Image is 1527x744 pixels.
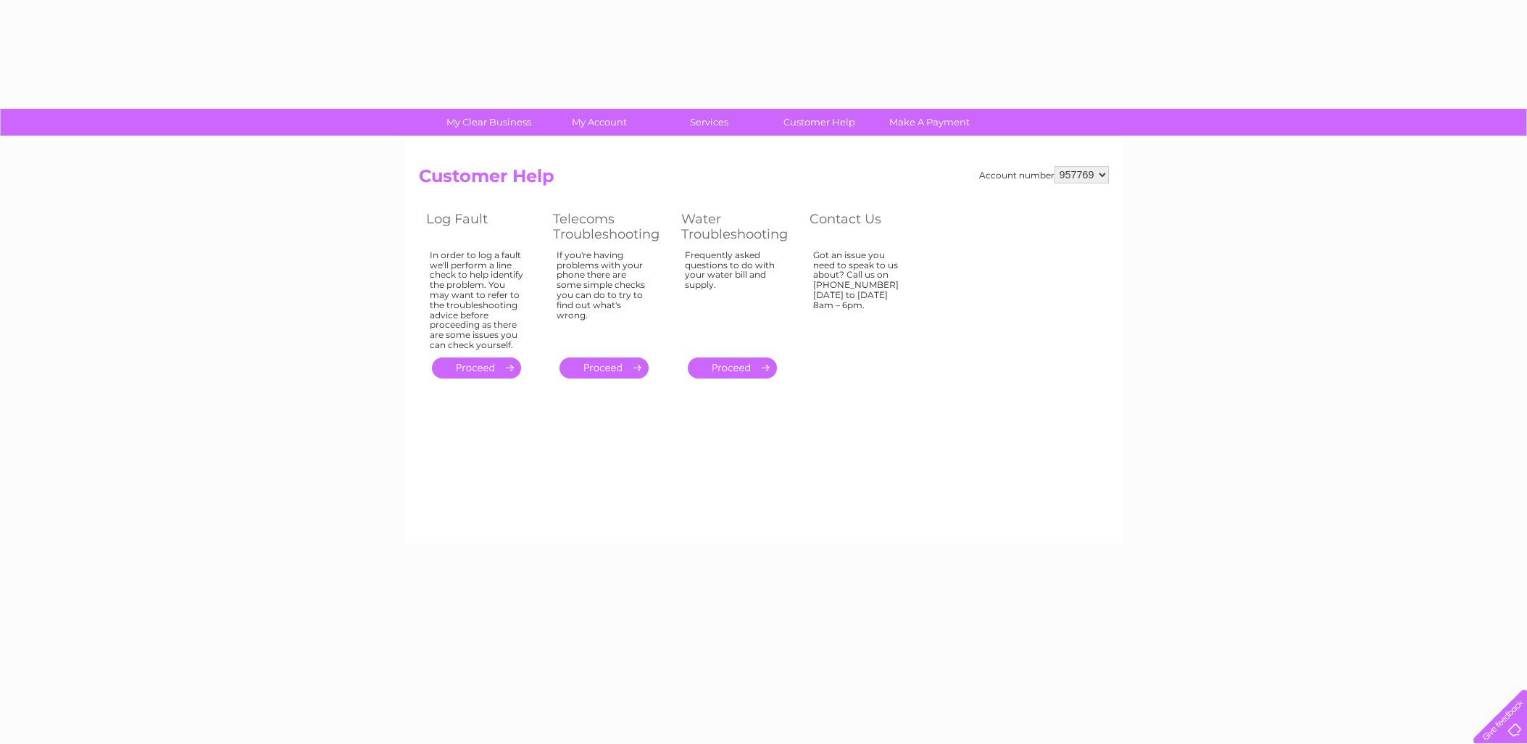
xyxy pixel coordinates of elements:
a: My Account [539,109,659,136]
a: Customer Help [760,109,879,136]
div: Got an issue you need to speak to us about? Call us on [PHONE_NUMBER] [DATE] to [DATE] 8am – 6pm. [813,250,907,344]
a: . [559,357,649,379]
th: Water Troubleshooting [674,207,802,246]
a: Services [649,109,769,136]
a: My Clear Business [429,109,549,136]
th: Contact Us [802,207,929,246]
th: Telecoms Troubleshooting [546,207,674,246]
div: If you're having problems with your phone there are some simple checks you can do to try to find ... [557,250,652,344]
div: Account number [979,166,1109,183]
div: Frequently asked questions to do with your water bill and supply. [685,250,781,344]
div: In order to log a fault we'll perform a line check to help identify the problem. You may want to ... [430,250,524,350]
th: Log Fault [419,207,546,246]
h2: Customer Help [419,166,1109,194]
a: . [688,357,777,379]
a: Make A Payment [870,109,989,136]
a: . [432,357,521,379]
